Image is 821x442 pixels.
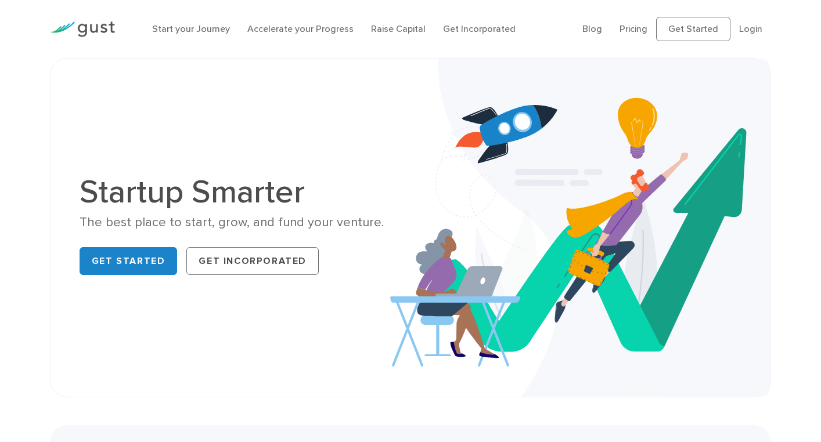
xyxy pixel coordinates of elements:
a: Get Incorporated [186,247,319,275]
div: The best place to start, grow, and fund your venture. [80,214,402,231]
a: Get Incorporated [443,23,516,34]
h1: Startup Smarter [80,176,402,208]
a: Accelerate your Progress [247,23,354,34]
a: Pricing [620,23,647,34]
a: Login [739,23,762,34]
a: Blog [582,23,602,34]
img: Gust Logo [50,21,115,37]
a: Start your Journey [152,23,230,34]
a: Raise Capital [371,23,426,34]
img: Startup Smarter Hero [390,59,770,397]
a: Get Started [656,17,730,41]
a: Get Started [80,247,178,275]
